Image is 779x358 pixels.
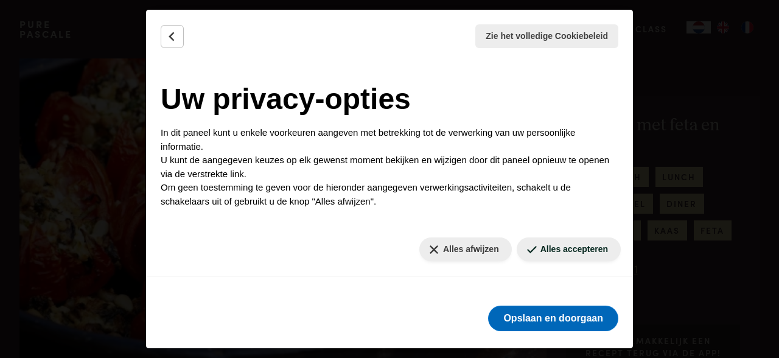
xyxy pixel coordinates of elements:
button: Zie het volledige Cookiebeleid [475,24,618,48]
h2: Uw privacy-opties [161,77,618,121]
button: Alles accepteren [517,237,621,261]
button: Opslaan en doorgaan [488,306,618,331]
button: Alles afwijzen [419,237,512,261]
p: In dit paneel kunt u enkele voorkeuren aangeven met betrekking tot de verwerking van uw persoonli... [161,126,618,208]
button: Terug [161,25,184,48]
span: Zie het volledige Cookiebeleid [486,30,608,43]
